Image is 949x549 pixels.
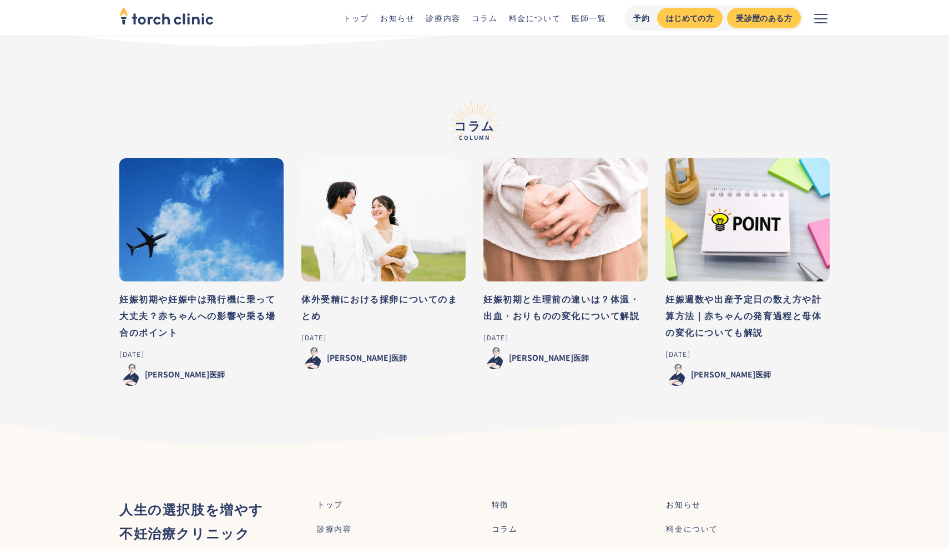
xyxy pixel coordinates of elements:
[666,523,718,535] a: 料金について
[483,333,648,343] div: [DATE]
[391,352,407,363] div: 医師
[119,290,284,340] h3: 妊娠初期や妊娠中は飛行機に乗って大丈夫？赤ちゃんへの影響や乗る場合のポイント
[426,12,460,23] a: 診療内容
[492,523,518,535] a: コラム
[509,352,573,363] div: [PERSON_NAME]
[119,523,250,542] strong: 不妊治療クリニック
[472,12,498,23] a: コラム
[657,8,723,28] a: はじめての方
[633,12,650,24] div: 予約
[691,369,755,380] div: [PERSON_NAME]
[301,333,466,343] div: [DATE]
[119,3,214,28] img: torch clinic
[727,8,801,28] a: 受診歴のある方
[666,12,714,24] div: はじめての方
[119,102,830,140] h2: コラム
[483,290,648,324] h3: 妊娠初期と生理前の違いは？体温・出血・おりものの変化について解説
[380,12,415,23] a: お知らせ
[327,352,391,363] div: [PERSON_NAME]
[343,12,369,23] a: トップ
[483,158,648,369] a: 妊娠初期と生理前の違いは？体温・出血・おりものの変化について解説[DATE][PERSON_NAME]医師
[301,290,466,324] h3: 体外受精における採卵についてのまとめ
[301,158,466,369] a: 体外受精における採卵についてのまとめ[DATE][PERSON_NAME]医師
[665,290,830,340] h3: 妊娠週数や出産予定日の数え方や計算方法｜赤ちゃんの発育過程と母体の変化についても解説
[317,498,343,510] a: トップ
[209,369,225,380] div: 医師
[119,135,830,140] span: Column
[572,12,606,23] a: 医師一覧
[665,349,830,359] div: [DATE]
[509,12,561,23] a: 料金について
[145,369,209,380] div: [PERSON_NAME]
[119,8,214,28] a: home
[755,369,771,380] div: 医師
[492,498,509,510] a: 特徴
[317,523,351,535] a: 診療内容
[573,352,589,363] div: 医師
[736,12,792,24] div: 受診歴のある方
[119,499,264,518] strong: 人生の選択肢を増やす ‍
[666,498,700,510] a: お知らせ
[119,158,284,386] a: 妊娠初期や妊娠中は飛行機に乗って大丈夫？赤ちゃんへの影響や乗る場合のポイント[DATE][PERSON_NAME]医師
[665,158,830,386] a: 妊娠週数や出産予定日の数え方や計算方法｜赤ちゃんの発育過程と母体の変化についても解説[DATE][PERSON_NAME]医師
[119,349,284,359] div: [DATE]
[119,497,264,545] div: ‍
